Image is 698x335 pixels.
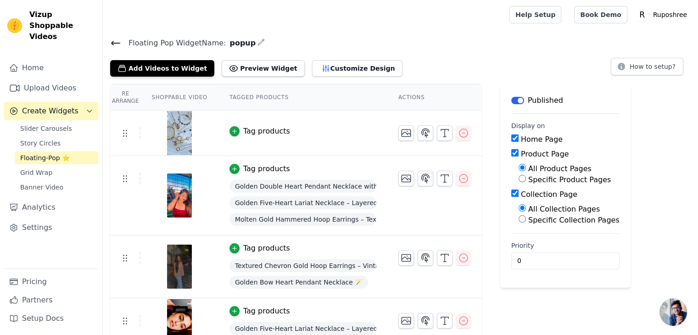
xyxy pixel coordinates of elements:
a: Partners [4,291,99,309]
button: Tag products [229,306,290,317]
label: Collection Page [521,190,577,199]
div: Edit Name [257,37,265,49]
span: Golden Five-Heart Lariat Necklace – Layered Love Statement [229,196,376,209]
img: vizup-images-4c57.jpg [167,173,192,218]
label: Specific Collection Pages [528,216,620,224]
span: Golden Five-Heart Lariat Necklace – Layered Love Statement [229,322,376,335]
span: Floating Pop Widget Name: [121,38,226,49]
a: Settings [4,218,99,237]
a: Pricing [4,273,99,291]
th: Shoppable Video [140,84,218,111]
a: Story Circles [15,137,99,150]
a: Grid Wrap [15,166,99,179]
a: Banner Video [15,181,99,194]
p: Ruposhree [649,6,691,23]
img: vizup-images-d361.jpg [167,245,192,289]
button: Tag products [229,243,290,254]
label: Priority [511,241,620,250]
a: Floating-Pop ⭐ [15,151,99,164]
a: How to setup? [611,64,683,73]
span: Golden Bow Heart Pendant Necklace 🪄 [229,276,368,289]
button: Create Widgets [4,102,99,120]
th: Actions [387,84,482,111]
text: R [639,10,645,19]
div: Tag products [243,163,290,174]
div: Tag products [243,306,290,317]
label: Home Page [521,135,563,144]
th: Tagged Products [218,84,387,111]
label: Product Page [521,150,569,158]
a: Home [4,59,99,77]
span: Golden Double Heart Pendant Necklace with Crystal Accent [229,180,376,193]
span: Create Widgets [22,106,78,117]
p: Published [528,95,563,106]
label: All Collection Pages [528,205,600,213]
label: Specific Product Pages [528,175,611,184]
span: popup [226,38,256,49]
button: Tag products [229,163,290,174]
a: Analytics [4,198,99,217]
button: Customize Design [312,60,402,77]
button: Change Thumbnail [398,171,414,186]
th: Re Arrange [110,84,140,111]
a: Upload Videos [4,79,99,97]
a: Book Demo [574,6,627,23]
button: Change Thumbnail [398,250,414,266]
a: Help Setup [509,6,561,23]
button: Add Videos to Widget [110,60,214,77]
div: Tag products [243,243,290,254]
span: Textured Chevron Gold Hoop Earrings – Vintage Bold Vibes [229,259,376,272]
img: reel-preview-nnpkvb-ie.myshopify.com-3667682823654401056_75266443975.jpeg [167,111,192,155]
a: Setup Docs [4,309,99,328]
button: Tag products [229,126,290,137]
span: Vizup Shoppable Videos [29,9,95,42]
span: Molten Gold Hammered Hoop Earrings – Textured Elegance [229,213,376,226]
div: Open chat [659,298,687,326]
button: Change Thumbnail [398,125,414,141]
button: R Ruposhree [635,6,691,23]
span: Floating-Pop ⭐ [20,153,70,162]
span: Story Circles [20,139,61,148]
button: How to setup? [611,58,683,75]
span: Banner Video [20,183,63,192]
img: Vizup [7,18,22,33]
span: Slider Carousels [20,124,72,133]
button: Preview Widget [222,60,304,77]
a: Slider Carousels [15,122,99,135]
label: All Product Pages [528,164,592,173]
div: Tag products [243,126,290,137]
button: Change Thumbnail [398,313,414,329]
span: Grid Wrap [20,168,52,177]
legend: Display on [511,121,545,130]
